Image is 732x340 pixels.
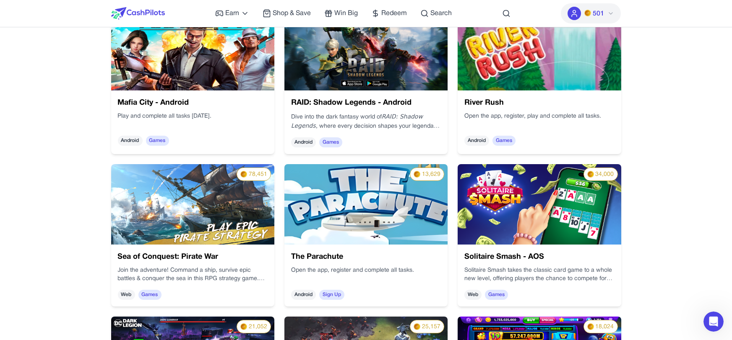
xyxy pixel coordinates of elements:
[596,323,614,331] span: 18,024
[593,9,604,19] span: 501
[118,290,135,300] span: Web
[464,251,614,263] h3: Solitaire Smash - AOS
[324,8,358,18] a: Win Big
[225,8,239,18] span: Earn
[240,171,247,178] img: PMs
[118,112,268,129] div: Play and complete all tasks [DATE].
[284,10,448,90] img: nRLw6yM7nDBu.webp
[464,266,614,283] p: Solitaire Smash takes the classic card game to a whole new level, offering players the chance to ...
[284,164,448,245] img: 2c778e42-8f0c-43bb-8c31-87b697b9281c.jpg
[291,112,441,131] p: Dive into the dark fantasy world of , where every decision shapes your legendary journey.
[111,7,165,20] img: CashPilots Logo
[381,8,407,18] span: Redeem
[249,323,267,331] span: 21,052
[371,8,407,18] a: Redeem
[240,323,247,330] img: PMs
[111,164,274,245] img: 75fe42d1-c1a6-4a8c-8630-7b3dc285bdf3.jpg
[561,3,621,23] button: PMs501
[464,112,614,129] div: Open the app, register, play and complete all tasks.
[249,170,267,179] span: 78,451
[291,251,441,263] h3: The Parachute
[319,290,344,300] span: Sign Up
[319,137,342,147] span: Games
[430,8,452,18] span: Search
[420,8,452,18] a: Search
[464,290,482,300] span: Web
[422,323,440,331] span: 25,157
[464,266,614,283] div: Win real money in exciting multiplayer [DOMAIN_NAME] in a secure, fair, and ad-free gaming enviro...
[703,312,724,332] iframe: Intercom live chat
[291,266,441,275] p: Open the app, register and complete all tasks.
[263,8,311,18] a: Shop & Save
[485,290,508,300] span: Games
[334,8,358,18] span: Win Big
[464,97,614,109] h3: River Rush
[422,170,440,179] span: 13,629
[146,136,169,146] span: Games
[118,251,268,263] h3: Sea of Conquest: Pirate War
[138,290,162,300] span: Games
[464,136,489,146] span: Android
[458,10,621,90] img: cd3c5e61-d88c-4c75-8e93-19b3db76cddd.webp
[291,137,316,147] span: Android
[291,113,423,129] em: RAID: Shadow Legends
[414,323,420,330] img: PMs
[584,10,591,16] img: PMs
[587,323,594,330] img: PMs
[414,171,420,178] img: PMs
[596,170,614,179] span: 34,000
[492,136,516,146] span: Games
[118,136,143,146] span: Android
[111,10,274,90] img: 458eefe5-aead-4420-8b58-6e94704f1244.jpg
[458,164,621,245] img: pthLujYMgo6d.png
[118,97,268,109] h3: Mafia City - Android
[273,8,311,18] span: Shop & Save
[118,266,268,283] p: Join the adventure! Command a ship, survive epic battles & conquer the sea in this RPG strategy g...
[291,97,441,109] h3: RAID: Shadow Legends - Android
[291,290,316,300] span: Android
[215,8,249,18] a: Earn
[587,171,594,178] img: PMs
